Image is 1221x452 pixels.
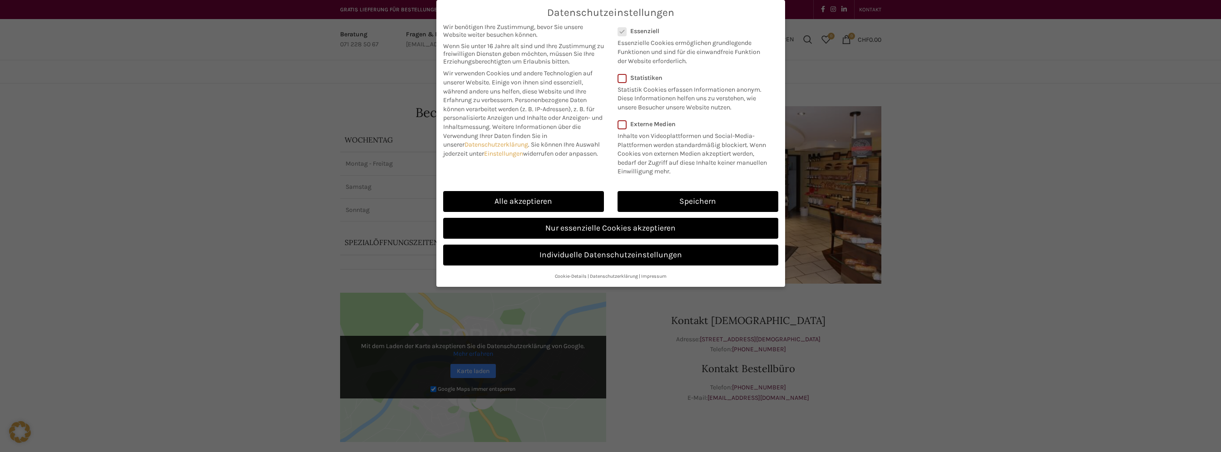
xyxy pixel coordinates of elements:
[618,128,772,176] p: Inhalte von Videoplattformen und Social-Media-Plattformen werden standardmäßig blockiert. Wenn Co...
[618,191,778,212] a: Speichern
[465,141,528,148] a: Datenschutzerklärung
[443,191,604,212] a: Alle akzeptieren
[641,273,667,279] a: Impressum
[443,123,581,148] span: Weitere Informationen über die Verwendung Ihrer Daten finden Sie in unserer .
[443,245,778,265] a: Individuelle Datenschutzeinstellungen
[618,27,766,35] label: Essenziell
[547,7,674,19] span: Datenschutzeinstellungen
[484,150,523,157] a: Einstellungen
[618,35,766,65] p: Essenzielle Cookies ermöglichen grundlegende Funktionen und sind für die einwandfreie Funktion de...
[443,42,604,65] span: Wenn Sie unter 16 Jahre alt sind und Ihre Zustimmung zu freiwilligen Diensten geben möchten, müss...
[590,273,638,279] a: Datenschutzerklärung
[618,82,766,112] p: Statistik Cookies erfassen Informationen anonym. Diese Informationen helfen uns zu verstehen, wie...
[555,273,587,279] a: Cookie-Details
[443,96,603,131] span: Personenbezogene Daten können verarbeitet werden (z. B. IP-Adressen), z. B. für personalisierte A...
[443,23,604,39] span: Wir benötigen Ihre Zustimmung, bevor Sie unsere Website weiter besuchen können.
[443,218,778,239] a: Nur essenzielle Cookies akzeptieren
[618,74,766,82] label: Statistiken
[443,69,593,104] span: Wir verwenden Cookies und andere Technologien auf unserer Website. Einige von ihnen sind essenzie...
[618,120,772,128] label: Externe Medien
[443,141,600,157] span: Sie können Ihre Auswahl jederzeit unter widerrufen oder anpassen.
